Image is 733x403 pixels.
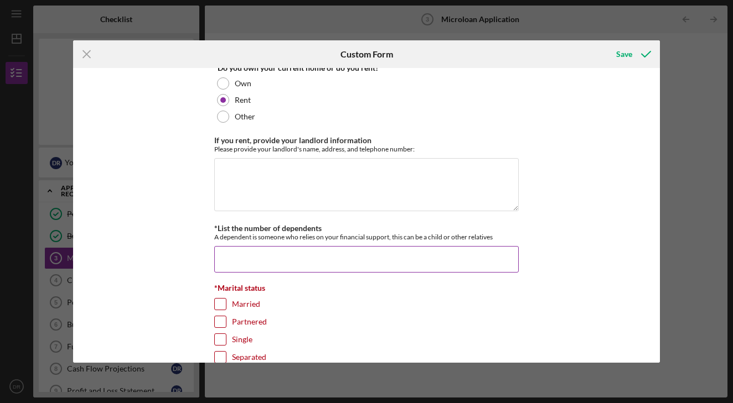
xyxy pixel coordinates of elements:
[214,284,519,292] div: *Marital status
[214,135,371,145] label: If you rent, provide your landlord information
[214,64,519,72] div: *Do you own your current home or do you rent?
[232,299,260,310] label: Married
[214,223,322,233] label: *List the number of dependents
[340,49,393,59] h6: Custom Form
[232,352,266,363] label: Separated
[232,316,267,327] label: Partnered
[235,96,251,104] label: Rent
[616,43,632,65] div: Save
[235,79,251,88] label: Own
[605,43,660,65] button: Save
[214,233,519,241] div: A dependent is someone who relies on your financial support, this can be a child or other relatives
[235,112,255,121] label: Other
[214,145,519,153] div: Please provide your landlord's name, address, and telephone number:
[232,334,252,345] label: Single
